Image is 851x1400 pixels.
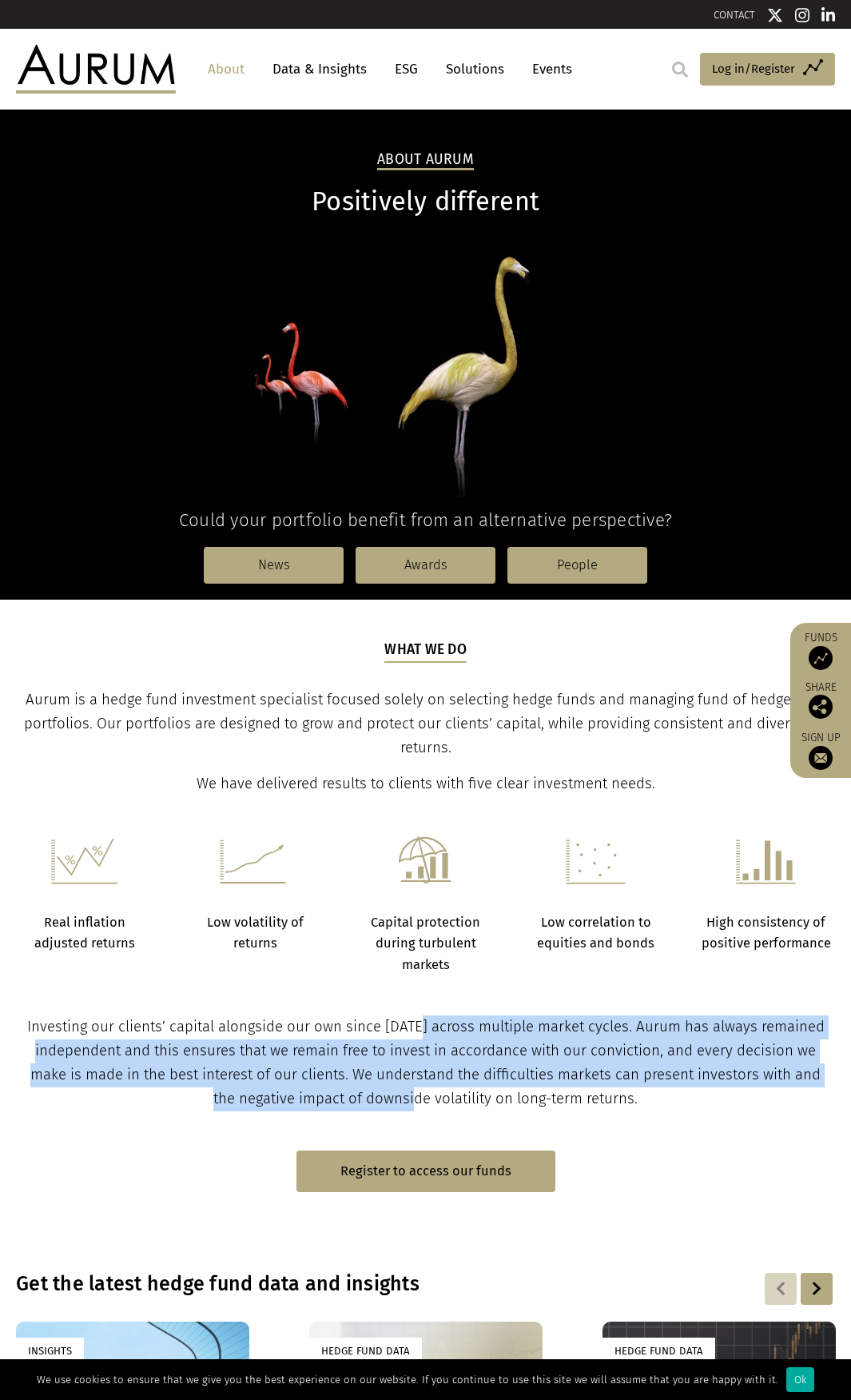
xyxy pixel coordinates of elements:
h5: What we do [384,640,467,662]
span: Aurum is a hedge fund investment specialist focused solely on selecting hedge funds and managing ... [24,691,827,756]
a: Solutions [438,54,512,84]
h3: Get the latest hedge fund data and insights [16,1272,629,1296]
strong: Low correlation to equities and bonds [537,915,654,951]
img: Linkedin icon [821,7,836,23]
div: Hedge Fund Data [309,1338,422,1364]
a: Register to access our funds [296,1151,555,1191]
strong: High consistency of positive performance [702,915,831,951]
img: Sign up to our newsletter [809,746,833,770]
h2: About Aurum [377,151,474,170]
div: Ok [786,1367,814,1392]
strong: Low volatility of returns [207,915,304,951]
a: News [204,547,344,584]
div: Share [798,682,843,719]
img: Share this post [809,695,833,719]
h4: Could your portfolio benefit from an alternative perspective? [16,509,835,531]
span: Log in/Register [712,59,795,78]
a: Funds [798,631,843,670]
img: Twitter icon [767,7,783,23]
img: Instagram icon [795,7,809,23]
strong: Capital protection during turbulent markets [371,915,480,972]
a: CONTACT [714,9,755,21]
h1: Positively different [16,186,835,217]
img: Access Funds [809,646,833,670]
a: Events [524,54,572,84]
strong: Real inflation adjusted returns [34,915,135,951]
img: Aurum [16,45,176,93]
img: search.svg [672,62,688,78]
a: People [507,547,647,584]
div: Insights [16,1338,84,1364]
div: Hedge Fund Data [602,1338,715,1364]
a: Data & Insights [264,54,375,84]
a: ESG [387,54,426,84]
a: About [200,54,253,84]
a: Sign up [798,731,843,770]
a: Awards [356,547,495,584]
a: Log in/Register [700,53,835,86]
span: We have delivered results to clients with five clear investment needs. [197,775,655,792]
span: Investing our clients’ capital alongside our own since [DATE] across multiple market cycles. Auru... [27,1018,825,1107]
